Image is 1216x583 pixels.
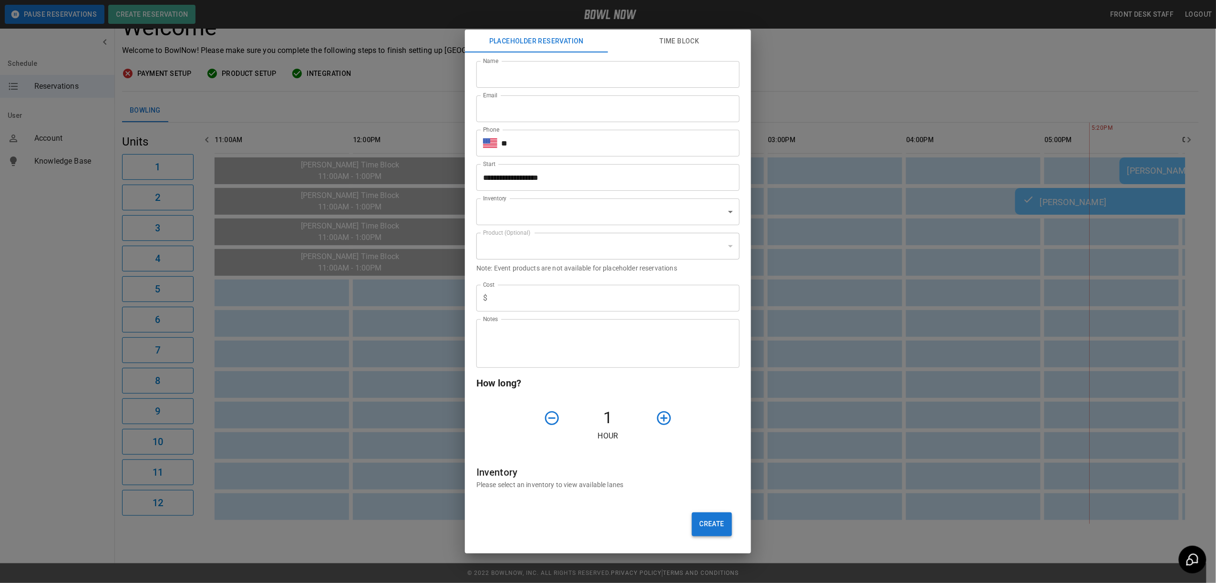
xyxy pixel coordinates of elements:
[564,408,652,428] h4: 1
[476,465,740,480] h6: Inventory
[476,233,740,260] div: ​
[476,198,740,225] div: ​
[483,160,495,168] label: Start
[483,125,499,134] label: Phone
[476,430,740,442] p: Hour
[476,480,740,489] p: Please select an inventory to view available lanes
[692,512,732,536] button: Create
[608,30,751,52] button: Time Block
[483,136,497,150] button: Select country
[465,30,608,52] button: Placeholder Reservation
[476,263,740,273] p: Note: Event products are not available for placeholder reservations
[476,164,733,191] input: Choose date, selected date is Sep 26, 2025
[476,375,740,391] h6: How long?
[483,292,487,304] p: $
